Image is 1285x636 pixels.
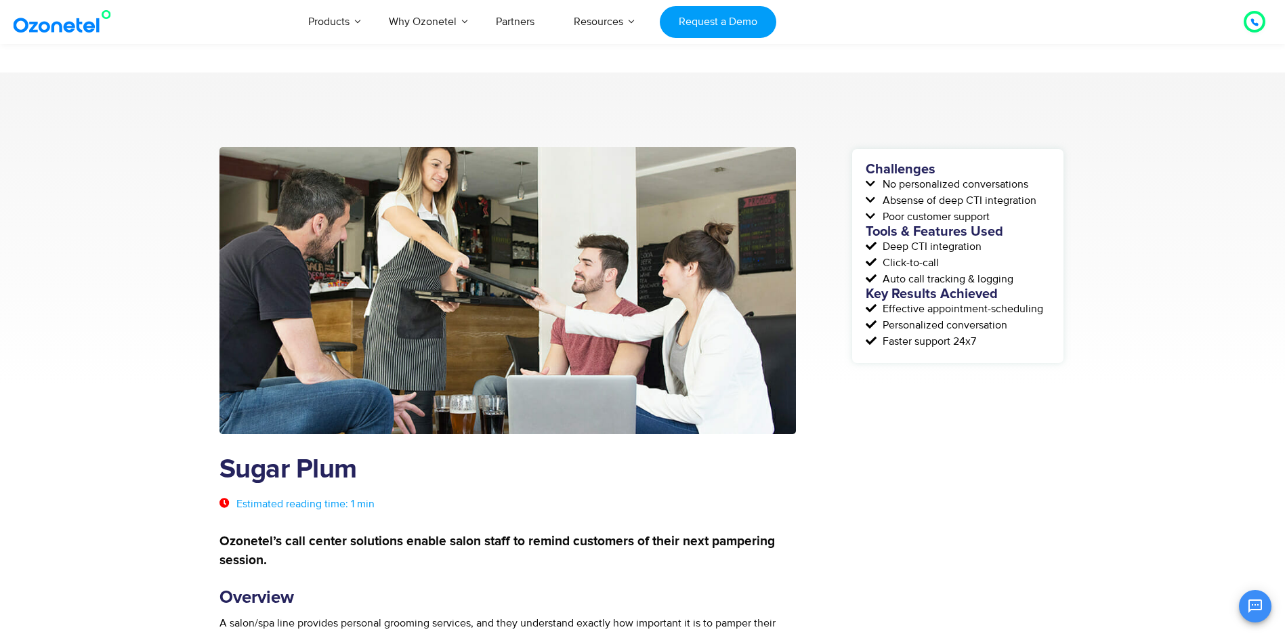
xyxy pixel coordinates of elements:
a: Request a Demo [660,6,776,38]
span: 1 min [351,497,375,511]
span: Deep CTI integration [879,238,982,255]
h5: Challenges [866,163,1050,176]
strong: Ozonetel’s call center solutions enable salon staff to remind customers of their next pampering s... [219,535,775,567]
span: Estimated reading time: [236,497,348,511]
span: Faster support 24x7 [879,333,976,349]
span: Absense of deep CTI integration [879,192,1036,209]
h1: Sugar Plum [219,454,797,486]
span: No personalized conversations [879,176,1028,192]
h5: Tools & Features Used [866,225,1050,238]
button: Open chat [1239,590,1271,622]
span: Personalized conversation [879,317,1007,333]
span: Click-to-call [879,255,939,271]
h5: Key Results Achieved [866,287,1050,301]
strong: Overview [219,589,294,606]
span: Auto call tracking & logging [879,271,1013,287]
span: Poor customer support [879,209,990,225]
span: Effective appointment-scheduling [879,301,1043,317]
